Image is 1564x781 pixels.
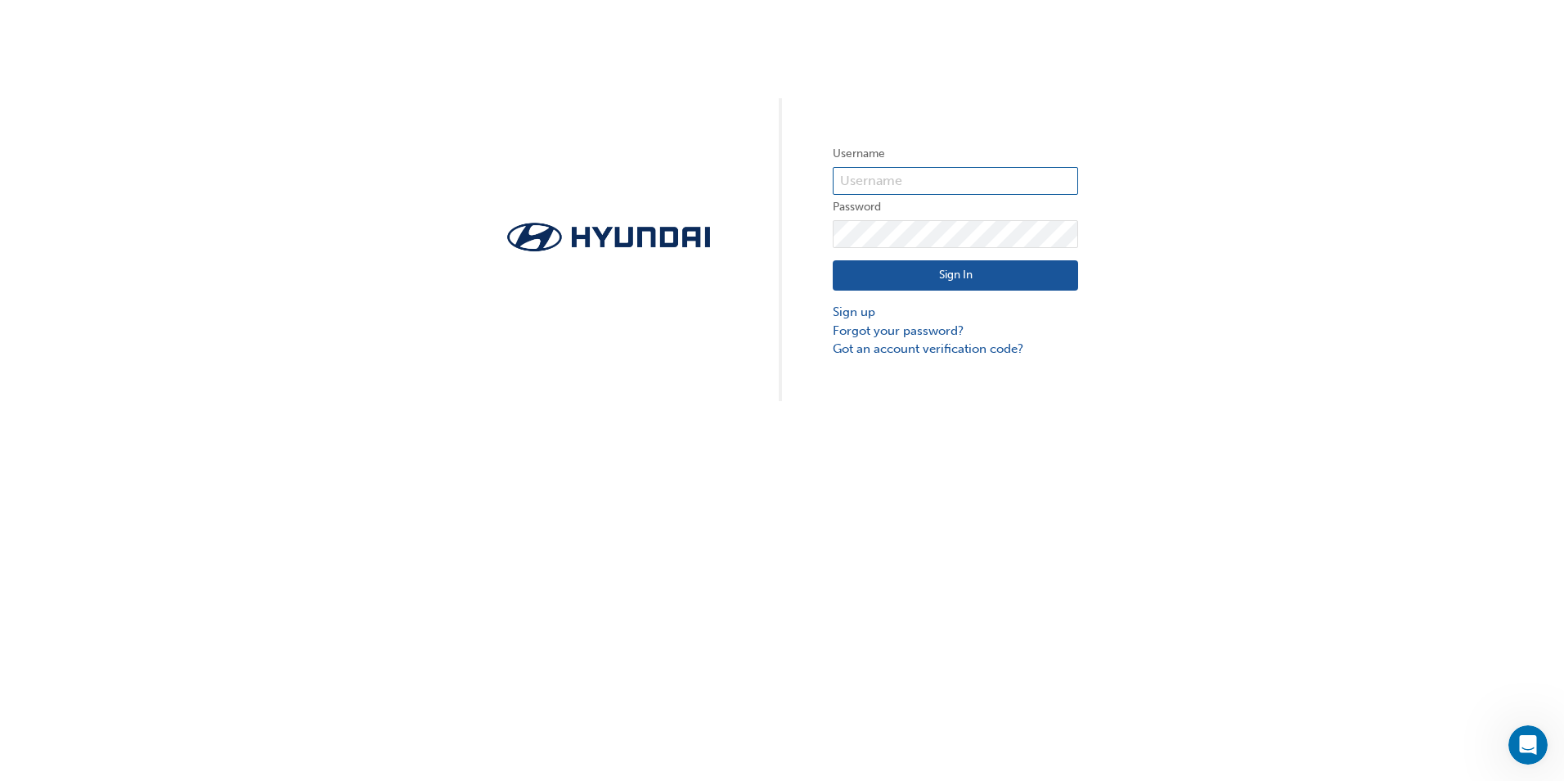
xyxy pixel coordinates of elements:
[833,260,1078,291] button: Sign In
[833,197,1078,217] label: Password
[1508,725,1548,765] iframe: Intercom live chat
[833,340,1078,359] a: Got an account verification code?
[486,218,731,256] img: Trak
[833,167,1078,195] input: Username
[833,144,1078,164] label: Username
[833,322,1078,341] a: Forgot your password?
[833,303,1078,322] a: Sign up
